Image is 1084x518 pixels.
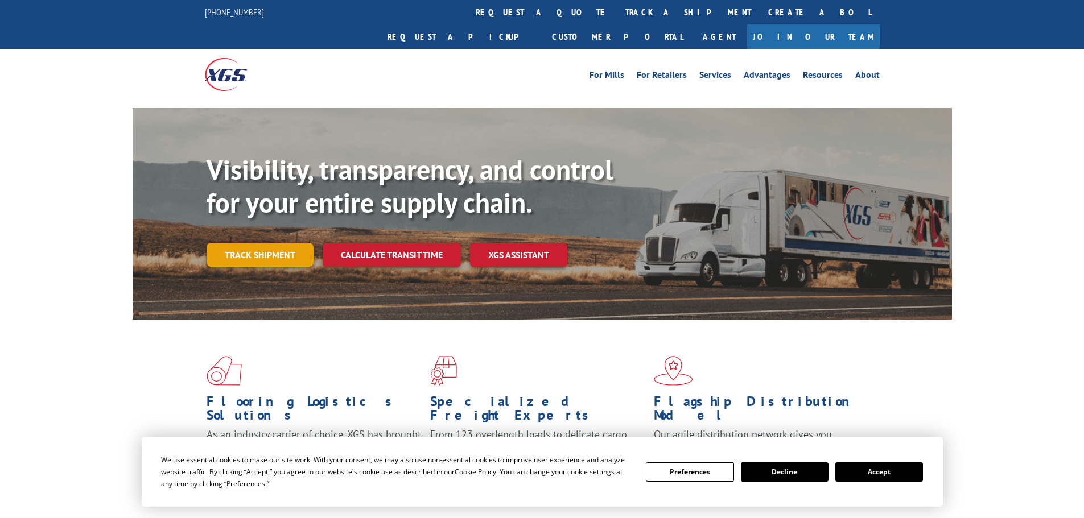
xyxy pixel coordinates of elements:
[161,454,632,490] div: We use essential cookies to make our site work. With your consent, we may also use non-essential ...
[699,71,731,83] a: Services
[747,24,880,49] a: Join Our Team
[430,428,645,478] p: From 123 overlength loads to delicate cargo, our experienced staff knows the best way to move you...
[744,71,790,83] a: Advantages
[455,467,496,476] span: Cookie Policy
[430,356,457,386] img: xgs-icon-focused-on-flooring-red
[835,462,923,482] button: Accept
[646,462,733,482] button: Preferences
[207,243,314,267] a: Track shipment
[543,24,691,49] a: Customer Portal
[741,462,829,482] button: Decline
[379,24,543,49] a: Request a pickup
[142,437,943,507] div: Cookie Consent Prompt
[205,6,264,18] a: [PHONE_NUMBER]
[207,152,613,220] b: Visibility, transparency, and control for your entire supply chain.
[207,356,242,386] img: xgs-icon-total-supply-chain-intelligence-red
[430,395,645,428] h1: Specialized Freight Experts
[654,356,693,386] img: xgs-icon-flagship-distribution-model-red
[226,479,265,488] span: Preferences
[590,71,624,83] a: For Mills
[637,71,687,83] a: For Retailers
[470,243,567,267] a: XGS ASSISTANT
[654,395,869,428] h1: Flagship Distribution Model
[323,243,461,267] a: Calculate transit time
[855,71,880,83] a: About
[654,428,863,454] span: Our agile distribution network gives you nationwide inventory management on demand.
[691,24,747,49] a: Agent
[207,428,421,468] span: As an industry carrier of choice, XGS has brought innovation and dedication to flooring logistics...
[803,71,843,83] a: Resources
[207,395,422,428] h1: Flooring Logistics Solutions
